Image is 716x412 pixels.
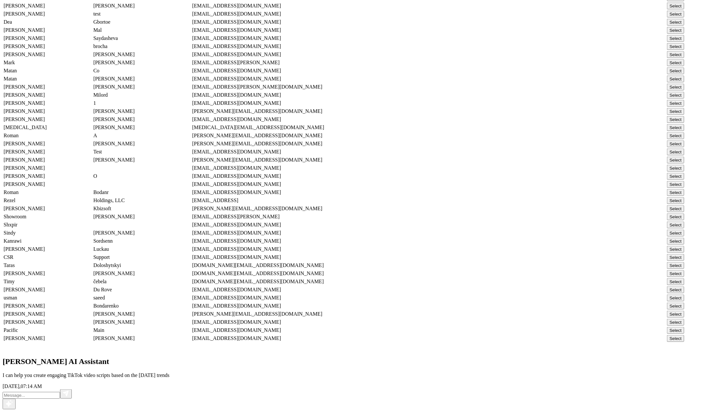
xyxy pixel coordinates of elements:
td: [PERSON_NAME] [3,319,92,326]
td: [PERSON_NAME] [93,59,191,67]
td: [EMAIL_ADDRESS][PERSON_NAME] [192,213,626,221]
button: Select [667,222,684,228]
button: Select [667,327,684,334]
span: Select [670,198,682,203]
span: Select [670,247,682,252]
td: Kbizsoft [93,205,191,212]
td: [PERSON_NAME] [3,100,92,107]
button: Select [667,335,684,342]
td: Matan [3,67,92,75]
span: Select [670,141,682,146]
span: Select [670,150,682,154]
button: Select [667,278,684,285]
td: [EMAIL_ADDRESS][DOMAIN_NAME] [192,254,626,261]
span: Select [670,279,682,284]
td: [PERSON_NAME] [93,116,191,123]
span: Select [670,28,682,33]
td: [MEDICAL_DATA][EMAIL_ADDRESS][DOMAIN_NAME] [192,124,626,131]
button: Select [667,27,684,34]
span: Select [670,133,682,138]
td: [EMAIL_ADDRESS][DOMAIN_NAME] [192,116,626,123]
td: [PERSON_NAME] [93,270,191,277]
button: Select [667,254,684,261]
td: [PERSON_NAME][EMAIL_ADDRESS][DOMAIN_NAME] [192,132,626,139]
td: Saydasheva [93,35,191,42]
td: [PERSON_NAME] [3,27,92,34]
h2: [PERSON_NAME] AI Assistant [3,357,713,366]
td: [PERSON_NAME] [93,335,191,342]
span: Select [670,93,682,98]
td: CSR [3,254,92,261]
td: [EMAIL_ADDRESS][PERSON_NAME][DOMAIN_NAME] [192,83,626,91]
td: [PERSON_NAME] [3,205,92,212]
span: Select [670,239,682,244]
button: Select [667,140,684,147]
td: [PERSON_NAME] [93,2,191,10]
td: Milord [93,91,191,99]
span: Select [670,68,682,73]
td: Main [93,327,191,334]
button: Select [667,100,684,107]
span: Select [670,328,682,333]
td: [PERSON_NAME] [93,124,191,131]
button: Select [667,35,684,42]
td: Gbortoe [93,18,191,26]
td: [PERSON_NAME] [3,164,92,172]
td: [PERSON_NAME] [3,10,92,18]
td: [EMAIL_ADDRESS][DOMAIN_NAME] [192,35,626,42]
td: [PERSON_NAME] [3,310,92,318]
button: Select [667,59,684,66]
td: [MEDICAL_DATA] [3,124,92,131]
span: Select [670,174,682,179]
td: [PERSON_NAME] [3,140,92,148]
button: Select [667,286,684,293]
td: Test [93,148,191,156]
td: Roman [3,189,92,196]
button: Select [667,92,684,99]
span: Select [670,85,682,90]
td: čebela [93,278,191,285]
td: [PERSON_NAME] [3,91,92,99]
button: Select [667,67,684,74]
td: [PERSON_NAME] [3,108,92,115]
span: Select [670,304,682,309]
td: Kanrawi [3,237,92,245]
td: [PERSON_NAME] [93,51,191,58]
button: Select [667,213,684,220]
td: Du Rove [93,286,191,294]
button: Select [667,19,684,26]
td: [EMAIL_ADDRESS][DOMAIN_NAME] [192,75,626,83]
span: Select [670,312,682,317]
td: Taras [3,262,92,269]
td: [EMAIL_ADDRESS][DOMAIN_NAME] [192,173,626,180]
td: [PERSON_NAME] [93,310,191,318]
span: Select [670,60,682,65]
td: [PERSON_NAME] [93,75,191,83]
td: Sindy [3,229,92,237]
td: Mal [93,27,191,34]
td: Co [93,67,191,75]
td: Timy [3,278,92,285]
td: [PERSON_NAME][EMAIL_ADDRESS][DOMAIN_NAME] [192,310,626,318]
td: [PERSON_NAME] [3,335,92,342]
td: Luckau [93,246,191,253]
td: Sordsenn [93,237,191,245]
td: [EMAIL_ADDRESS][DOMAIN_NAME] [192,319,626,326]
td: [PERSON_NAME] [93,140,191,148]
td: [PERSON_NAME][EMAIL_ADDRESS][DOMAIN_NAME] [192,140,626,148]
button: Select [667,246,684,253]
span: Select [670,52,682,57]
td: [PERSON_NAME] [3,35,92,42]
span: Select [670,109,682,114]
td: Rezel [3,197,92,204]
button: Select [667,51,684,58]
button: Select [667,124,684,131]
td: Holdings, LLC [93,197,191,204]
span: Select [670,44,682,49]
td: [EMAIL_ADDRESS][DOMAIN_NAME] [192,294,626,302]
button: Select [667,11,684,18]
td: [EMAIL_ADDRESS][DOMAIN_NAME] [192,286,626,294]
td: [PERSON_NAME][EMAIL_ADDRESS][DOMAIN_NAME] [192,108,626,115]
span: Select [670,182,682,187]
td: [PERSON_NAME] [3,83,92,91]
